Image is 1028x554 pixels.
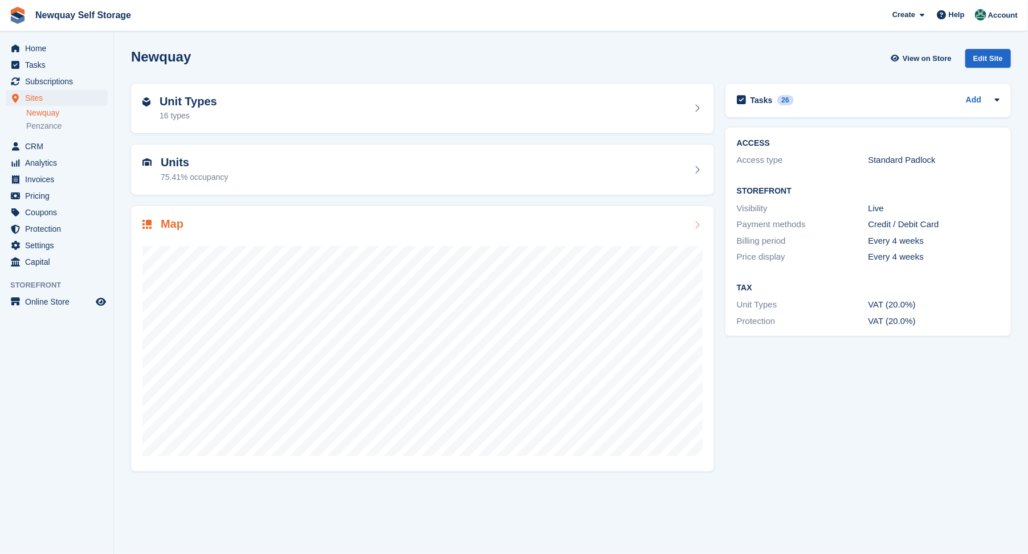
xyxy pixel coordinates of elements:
[737,218,868,231] div: Payment methods
[131,49,191,64] h2: Newquay
[25,221,93,237] span: Protection
[868,315,1000,328] div: VAT (20.0%)
[737,284,1000,293] h2: Tax
[25,171,93,187] span: Invoices
[737,202,868,215] div: Visibility
[6,237,108,253] a: menu
[965,49,1011,68] div: Edit Site
[737,298,868,311] div: Unit Types
[777,95,794,105] div: 26
[26,121,108,132] a: Penzance
[25,73,93,89] span: Subscriptions
[868,235,1000,248] div: Every 4 weeks
[94,295,108,309] a: Preview store
[142,220,152,229] img: map-icn-33ee37083ee616e46c38cad1a60f524a97daa1e2b2c8c0bc3eb3415660979fc1.svg
[737,154,868,167] div: Access type
[25,237,93,253] span: Settings
[25,90,93,106] span: Sites
[6,294,108,310] a: menu
[131,206,714,471] a: Map
[161,171,228,183] div: 75.41% occupancy
[6,221,108,237] a: menu
[25,155,93,171] span: Analytics
[25,294,93,310] span: Online Store
[975,9,986,20] img: JON
[6,40,108,56] a: menu
[6,138,108,154] a: menu
[868,218,1000,231] div: Credit / Debit Card
[737,235,868,248] div: Billing period
[903,53,952,64] span: View on Store
[25,188,93,204] span: Pricing
[988,10,1018,21] span: Account
[131,84,714,134] a: Unit Types 16 types
[965,49,1011,72] a: Edit Site
[160,95,217,108] h2: Unit Types
[25,254,93,270] span: Capital
[966,94,981,107] a: Add
[6,254,108,270] a: menu
[142,158,152,166] img: unit-icn-7be61d7bf1b0ce9d3e12c5938cc71ed9869f7b940bace4675aadf7bd6d80202e.svg
[142,97,150,106] img: unit-type-icn-2b2737a686de81e16bb02015468b77c625bbabd49415b5ef34ead5e3b44a266d.svg
[31,6,136,24] a: Newquay Self Storage
[6,155,108,171] a: menu
[9,7,26,24] img: stora-icon-8386f47178a22dfd0bd8f6a31ec36ba5ce8667c1dd55bd0f319d3a0aa187defe.svg
[6,73,108,89] a: menu
[160,110,217,122] div: 16 types
[6,171,108,187] a: menu
[6,204,108,220] a: menu
[868,298,1000,311] div: VAT (20.0%)
[25,138,93,154] span: CRM
[6,188,108,204] a: menu
[737,139,1000,148] h2: ACCESS
[26,108,108,118] a: Newquay
[737,315,868,328] div: Protection
[868,251,1000,264] div: Every 4 weeks
[868,202,1000,215] div: Live
[737,251,868,264] div: Price display
[890,49,956,68] a: View on Store
[25,204,93,220] span: Coupons
[737,187,1000,196] h2: Storefront
[868,154,1000,167] div: Standard Padlock
[892,9,915,20] span: Create
[161,156,228,169] h2: Units
[10,280,113,291] span: Storefront
[6,57,108,73] a: menu
[161,218,183,231] h2: Map
[25,40,93,56] span: Home
[25,57,93,73] span: Tasks
[131,145,714,195] a: Units 75.41% occupancy
[6,90,108,106] a: menu
[750,95,773,105] h2: Tasks
[949,9,965,20] span: Help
